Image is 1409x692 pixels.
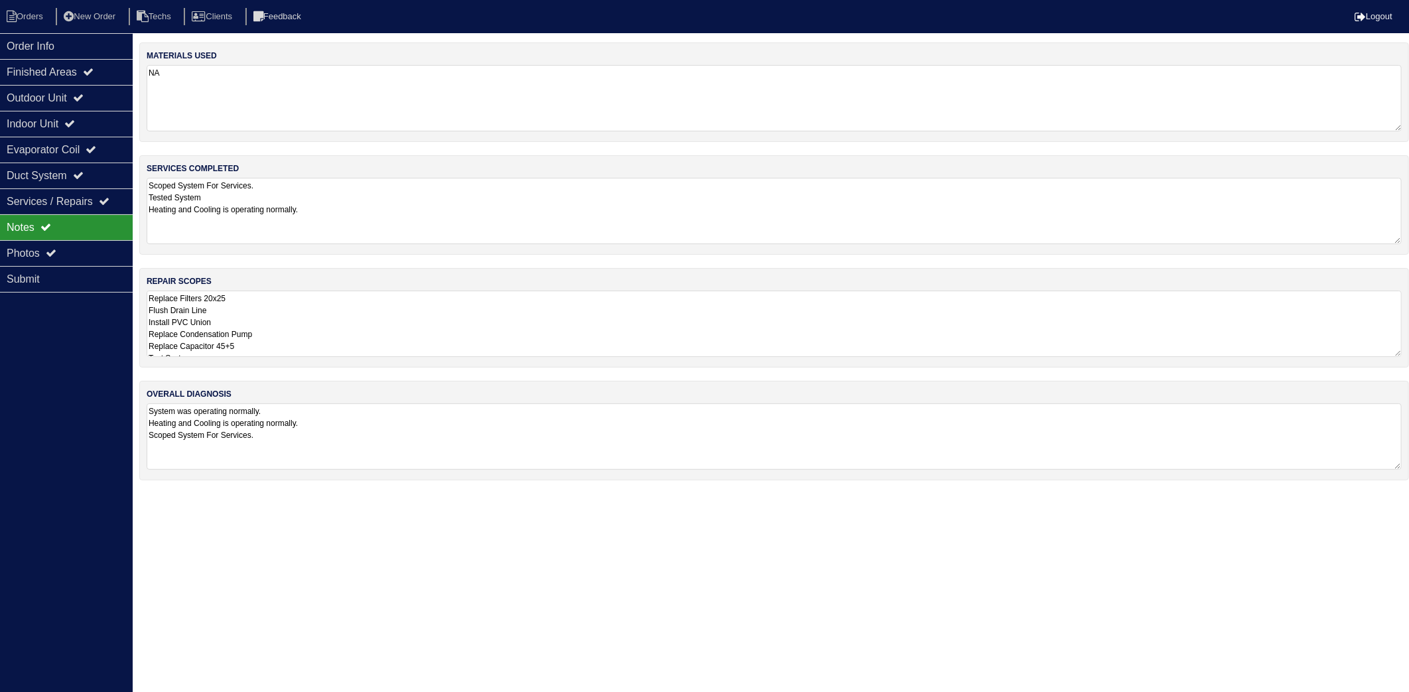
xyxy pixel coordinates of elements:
a: Techs [129,11,182,21]
a: Clients [184,11,243,21]
label: services completed [147,163,239,174]
li: Techs [129,8,182,26]
li: New Order [56,8,126,26]
a: Logout [1355,11,1392,21]
label: overall diagnosis [147,388,232,400]
textarea: Scoped System For Services. Tested System Heating and Cooling is operating normally. [147,178,1402,244]
a: New Order [56,11,126,21]
textarea: Replace Filters 20x25 Flush Drain Line Install PVC Union Replace Condensation Pump Replace Capaci... [147,291,1402,357]
textarea: NA [147,65,1402,131]
label: materials used [147,50,217,62]
li: Feedback [245,8,312,26]
li: Clients [184,8,243,26]
label: repair scopes [147,275,212,287]
textarea: System was operating normally. Heating and Cooling is operating normally. Scoped System For Servi... [147,403,1402,470]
